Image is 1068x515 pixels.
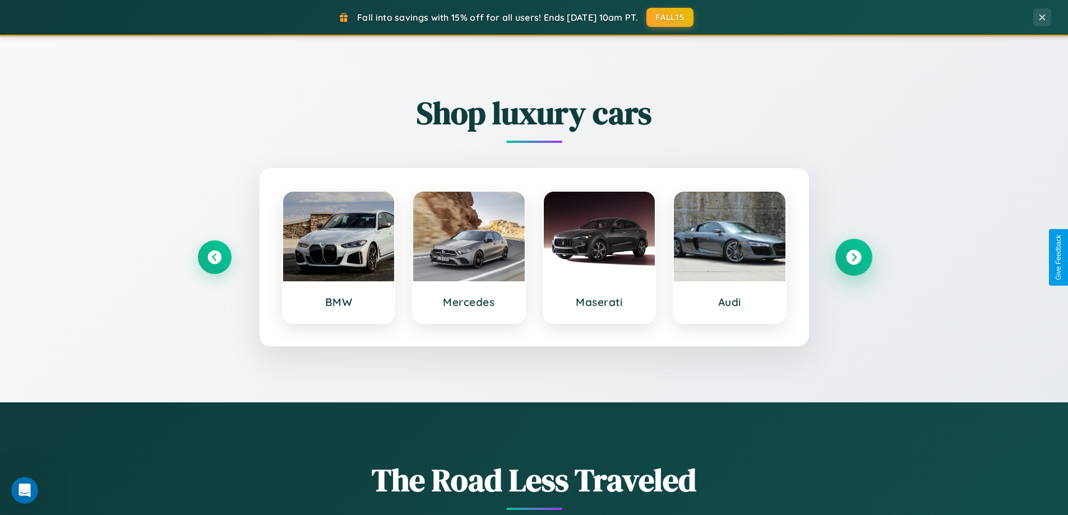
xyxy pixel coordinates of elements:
[11,477,38,504] iframe: Intercom live chat
[294,295,383,309] h3: BMW
[424,295,514,309] h3: Mercedes
[357,12,638,23] span: Fall into savings with 15% off for all users! Ends [DATE] 10am PT.
[198,91,871,134] h2: Shop luxury cars
[555,295,644,309] h3: Maserati
[1055,235,1062,280] div: Give Feedback
[685,295,774,309] h3: Audi
[646,8,693,27] button: FALL15
[198,458,871,502] h1: The Road Less Traveled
